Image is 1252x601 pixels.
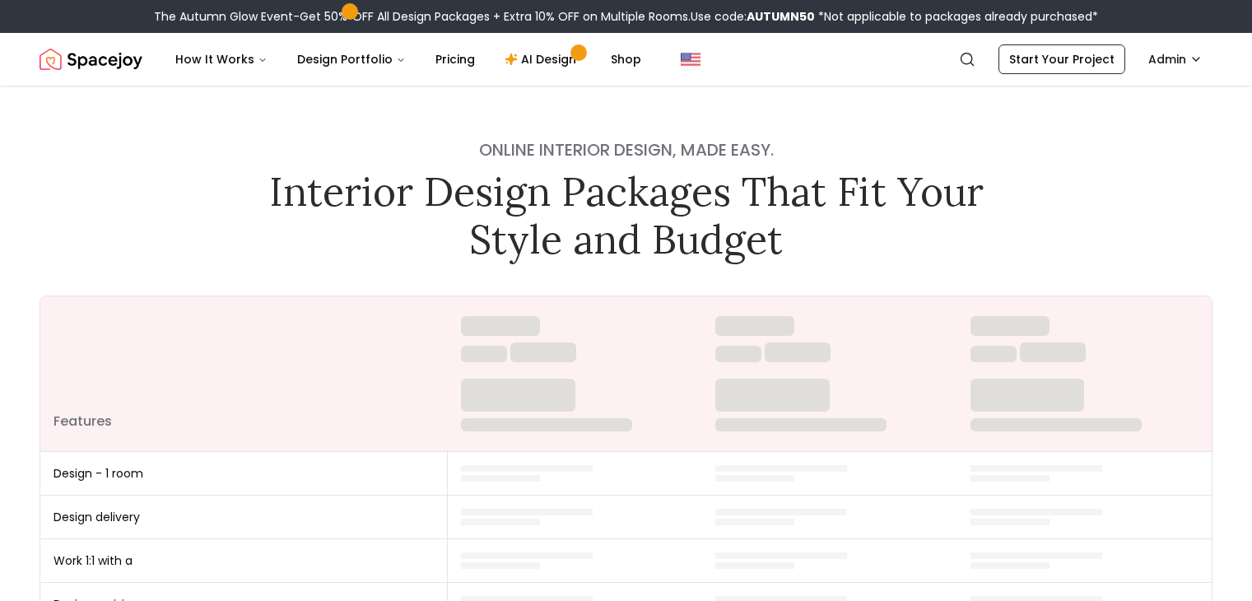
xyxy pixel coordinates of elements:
div: The Autumn Glow Event-Get 50% OFF All Design Packages + Extra 10% OFF on Multiple Rooms. [154,8,1098,25]
a: Start Your Project [998,44,1125,74]
a: AI Design [491,43,594,76]
span: *Not applicable to packages already purchased* [815,8,1098,25]
td: Design - 1 room [40,452,448,496]
b: AUTUMN50 [747,8,815,25]
a: Shop [598,43,654,76]
h1: Interior Design Packages That Fit Your Style and Budget [258,168,995,263]
nav: Global [40,33,1212,86]
img: United States [681,49,700,69]
h4: Online interior design, made easy. [258,138,995,161]
button: Admin [1138,44,1212,74]
button: How It Works [162,43,281,76]
th: Features [40,296,448,452]
img: Spacejoy Logo [40,43,142,76]
a: Spacejoy [40,43,142,76]
a: Pricing [422,43,488,76]
td: Work 1:1 with a [40,539,448,583]
button: Design Portfolio [284,43,419,76]
nav: Main [162,43,654,76]
td: Design delivery [40,496,448,539]
span: Use code: [691,8,815,25]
